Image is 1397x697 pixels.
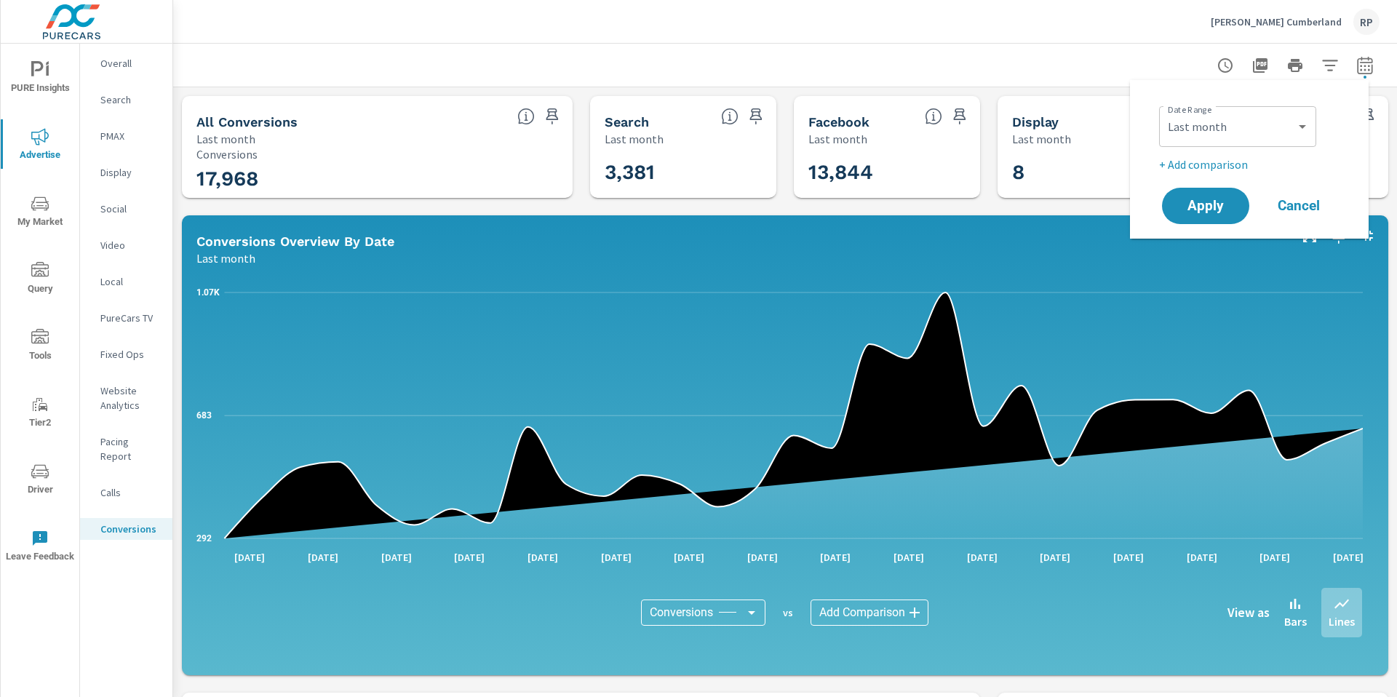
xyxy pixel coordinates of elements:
span: Apply [1177,199,1235,212]
div: Website Analytics [80,380,172,416]
div: nav menu [1,44,79,579]
div: Conversions [641,600,765,626]
p: Overall [100,56,161,71]
span: All Conversions include Actions, Leads and Unmapped Conversions [517,108,535,125]
p: Last month [605,130,664,148]
h5: Search [605,114,649,130]
p: [DATE] [737,550,788,565]
h5: Display [1012,114,1059,130]
text: 683 [196,410,212,421]
h5: Facebook [808,114,869,130]
p: Bars [1284,613,1307,630]
p: [DATE] [810,550,861,565]
h5: Conversions Overview By Date [196,234,394,249]
p: [DATE] [1103,550,1154,565]
span: Query [5,262,75,298]
div: Display [80,162,172,183]
span: Display Conversions include Actions, Leads and Unmapped Conversions [1129,108,1147,125]
p: Last month [1012,130,1071,148]
div: Add Comparison [811,600,928,626]
span: Tools [5,329,75,365]
p: Website Analytics [100,383,161,413]
p: Fixed Ops [100,347,161,362]
span: My Market [5,195,75,231]
div: RP [1353,9,1380,35]
div: Search [80,89,172,111]
div: Pacing Report [80,431,172,467]
div: Fixed Ops [80,343,172,365]
span: All conversions reported from Facebook with duplicates filtered out [925,108,942,125]
span: Advertise [5,128,75,164]
p: [DATE] [1323,550,1374,565]
div: PMAX [80,125,172,147]
p: Search [100,92,161,107]
button: Cancel [1255,188,1342,224]
p: Calls [100,485,161,500]
p: Conversions [196,148,558,161]
span: Conversions [650,605,713,620]
text: 1.07K [196,287,220,298]
span: Leave Feedback [5,530,75,565]
p: PMAX [100,129,161,143]
div: Social [80,198,172,220]
p: Lines [1329,613,1355,630]
div: PureCars TV [80,307,172,329]
p: Last month [196,130,255,148]
div: Overall [80,52,172,74]
p: vs [765,606,811,619]
p: [DATE] [1030,550,1080,565]
p: [DATE] [371,550,422,565]
span: Cancel [1270,199,1328,212]
h3: 8 [1012,160,1204,185]
p: PureCars TV [100,311,161,325]
text: 292 [196,533,212,543]
p: + Add comparison [1159,156,1345,173]
p: Last month [196,250,255,267]
h3: 3,381 [605,160,797,185]
span: PURE Insights [5,61,75,97]
p: [DATE] [1177,550,1227,565]
p: Display [100,165,161,180]
h3: 13,844 [808,160,1000,185]
span: Driver [5,463,75,498]
span: Tier2 [5,396,75,431]
h3: 17,968 [196,167,558,191]
p: Video [100,238,161,252]
p: Last month [808,130,867,148]
p: Conversions [100,522,161,536]
h5: All Conversions [196,114,298,130]
button: Apply [1162,188,1249,224]
div: Video [80,234,172,256]
p: [DATE] [883,550,934,565]
p: Social [100,202,161,216]
div: Conversions [80,518,172,540]
p: [DATE] [444,550,495,565]
p: Local [100,274,161,289]
div: Local [80,271,172,292]
h6: View as [1227,605,1270,620]
span: Add Comparison [819,605,905,620]
p: [DATE] [517,550,568,565]
button: Select Date Range [1350,51,1380,80]
p: [DATE] [664,550,715,565]
button: "Export Report to PDF" [1246,51,1275,80]
p: [DATE] [1249,550,1300,565]
p: [PERSON_NAME] Cumberland [1211,15,1342,28]
span: Save this to your personalized report [541,105,564,128]
p: [DATE] [591,550,642,565]
p: Pacing Report [100,434,161,463]
span: Search Conversions include Actions, Leads and Unmapped Conversions. [721,108,739,125]
p: [DATE] [224,550,275,565]
div: Calls [80,482,172,503]
p: [DATE] [957,550,1008,565]
p: [DATE] [298,550,349,565]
